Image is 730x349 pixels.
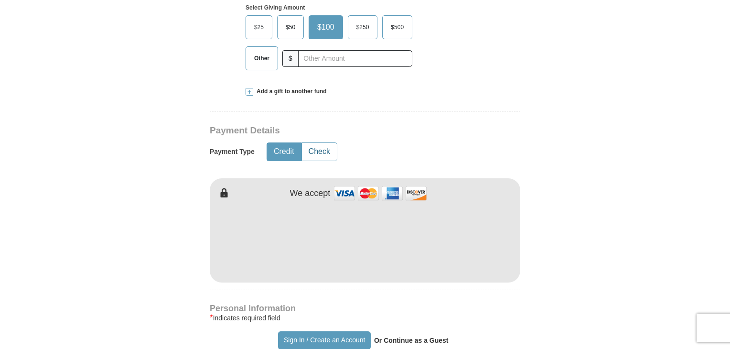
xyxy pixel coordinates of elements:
[282,50,299,67] span: $
[210,148,255,156] h5: Payment Type
[302,143,337,161] button: Check
[210,125,453,136] h3: Payment Details
[333,183,428,204] img: credit cards accepted
[249,51,274,65] span: Other
[246,4,305,11] strong: Select Giving Amount
[374,337,449,344] strong: Or Continue as a Guest
[210,312,520,324] div: Indicates required field
[210,305,520,312] h4: Personal Information
[386,20,408,34] span: $500
[312,20,339,34] span: $100
[290,188,331,199] h4: We accept
[281,20,300,34] span: $50
[352,20,374,34] span: $250
[253,87,327,96] span: Add a gift to another fund
[249,20,268,34] span: $25
[298,50,412,67] input: Other Amount
[267,143,301,161] button: Credit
